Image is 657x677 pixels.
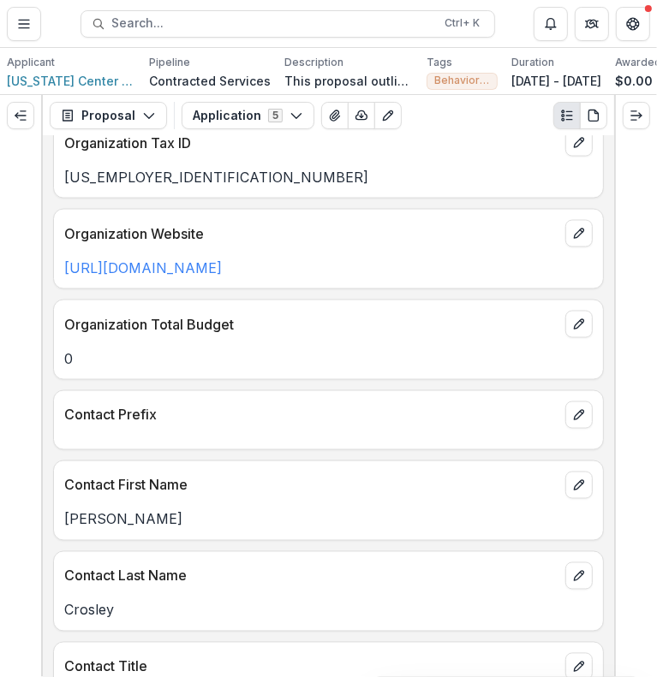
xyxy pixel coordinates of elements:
[7,72,135,90] a: [US_STATE] Center for Public Health Excellence
[64,223,558,244] p: Organization Website
[615,72,653,90] p: $0.00
[149,55,190,70] p: Pipeline
[64,566,558,586] p: Contact Last Name
[616,7,650,41] button: Get Help
[565,220,593,247] button: edit
[149,72,271,90] p: Contracted Services
[434,74,490,86] span: Behavioral Health - Learning and Adaptation
[7,102,34,129] button: Expand left
[64,509,593,530] p: [PERSON_NAME]
[64,314,558,335] p: Organization Total Budget
[284,72,413,90] p: This proposal outlines MOPHI's approach to facilitating rural behavioral health system transforma...
[64,259,222,276] a: [URL][DOMAIN_NAME]
[565,401,593,429] button: edit
[64,600,593,621] p: Crosley
[623,102,650,129] button: Expand right
[81,10,495,38] button: Search...
[575,7,609,41] button: Partners
[112,16,435,31] span: Search...
[565,129,593,157] button: edit
[7,55,55,70] p: Applicant
[64,348,593,369] p: 0
[284,55,343,70] p: Description
[64,656,558,677] p: Contact Title
[7,7,41,41] button: Toggle Menu
[182,102,314,129] button: Application5
[580,102,607,129] button: PDF view
[64,405,558,425] p: Contact Prefix
[374,102,402,129] button: Edit as form
[565,472,593,499] button: edit
[64,475,558,496] p: Contact First Name
[442,14,484,33] div: Ctrl + K
[511,55,554,70] p: Duration
[427,55,452,70] p: Tags
[553,102,581,129] button: Plaintext view
[565,311,593,338] button: edit
[565,562,593,590] button: edit
[321,102,349,129] button: View Attached Files
[534,7,568,41] button: Notifications
[64,167,593,187] p: [US_EMPLOYER_IDENTIFICATION_NUMBER]
[50,102,167,129] button: Proposal
[511,72,601,90] p: [DATE] - [DATE]
[64,133,558,153] p: Organization Tax ID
